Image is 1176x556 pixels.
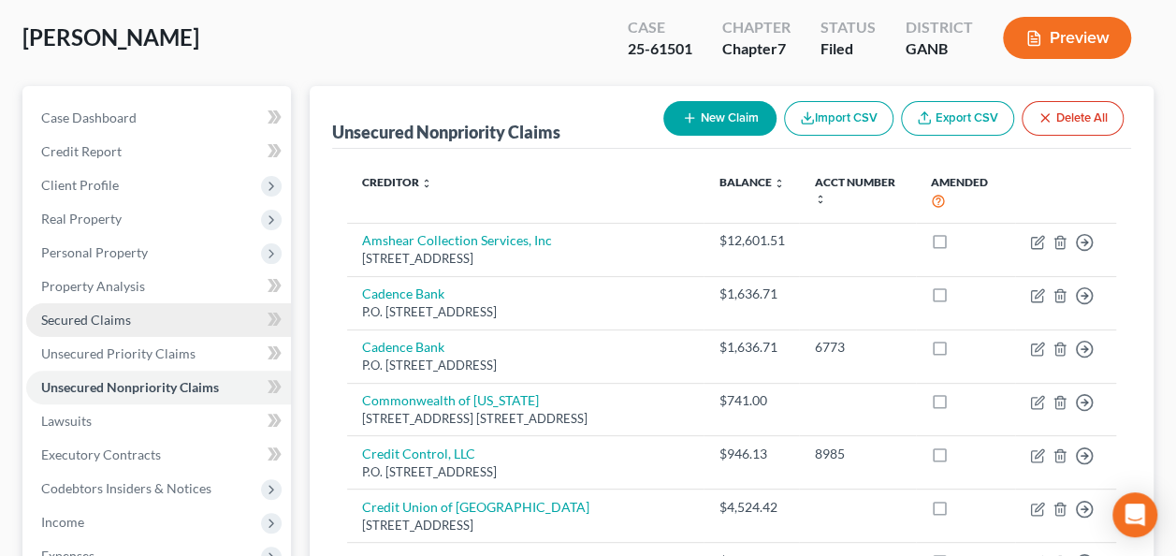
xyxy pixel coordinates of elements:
a: Creditor unfold_more [362,175,432,189]
a: Credit Report [26,135,291,168]
span: Real Property [41,211,122,227]
div: Filed [820,38,876,60]
span: Income [41,514,84,530]
a: Commonwealth of [US_STATE] [362,392,539,408]
div: [STREET_ADDRESS] [362,250,689,268]
span: Client Profile [41,177,119,193]
span: Secured Claims [41,312,131,328]
div: Open Intercom Messenger [1112,492,1157,537]
a: Credit Union of [GEOGRAPHIC_DATA] [362,499,589,515]
div: 8985 [814,445,900,463]
span: Lawsuits [41,413,92,429]
div: GANB [906,38,973,60]
button: Preview [1003,17,1131,59]
div: District [906,17,973,38]
a: Lawsuits [26,404,291,438]
button: Delete All [1022,101,1124,136]
div: Status [820,17,876,38]
span: Property Analysis [41,278,145,294]
div: $12,601.51 [719,231,784,250]
span: Executory Contracts [41,446,161,462]
div: [STREET_ADDRESS] [362,517,689,534]
a: Export CSV [901,101,1014,136]
a: Acct Number unfold_more [814,175,894,205]
div: $1,636.71 [719,338,784,357]
div: 6773 [814,338,900,357]
span: Personal Property [41,244,148,260]
div: Case [628,17,692,38]
a: Cadence Bank [362,285,444,301]
a: Executory Contracts [26,438,291,472]
button: New Claim [663,101,777,136]
div: $946.13 [719,445,784,463]
div: Chapter [722,17,791,38]
a: Credit Control, LLC [362,446,475,461]
div: Unsecured Nonpriority Claims [332,121,560,143]
span: Unsecured Priority Claims [41,345,196,361]
div: Chapter [722,38,791,60]
button: Import CSV [784,101,893,136]
a: Cadence Bank [362,339,444,355]
div: $741.00 [719,391,784,410]
div: P.O. [STREET_ADDRESS] [362,357,689,374]
i: unfold_more [421,178,432,189]
div: P.O. [STREET_ADDRESS] [362,303,689,321]
a: Balance unfold_more [719,175,784,189]
i: unfold_more [814,194,825,205]
a: Amshear Collection Services, Inc [362,232,552,248]
a: Unsecured Priority Claims [26,337,291,371]
span: Unsecured Nonpriority Claims [41,379,219,395]
div: $1,636.71 [719,285,784,303]
a: Secured Claims [26,303,291,337]
span: Credit Report [41,143,122,159]
a: Unsecured Nonpriority Claims [26,371,291,404]
a: Property Analysis [26,270,291,303]
th: Amended [916,164,1015,223]
div: [STREET_ADDRESS] [STREET_ADDRESS] [362,410,689,428]
span: 7 [777,39,786,57]
div: $4,524.42 [719,498,784,517]
i: unfold_more [773,178,784,189]
div: 25-61501 [628,38,692,60]
div: P.O. [STREET_ADDRESS] [362,463,689,481]
span: [PERSON_NAME] [22,23,199,51]
span: Case Dashboard [41,110,137,125]
span: Codebtors Insiders & Notices [41,480,211,496]
a: Case Dashboard [26,101,291,135]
